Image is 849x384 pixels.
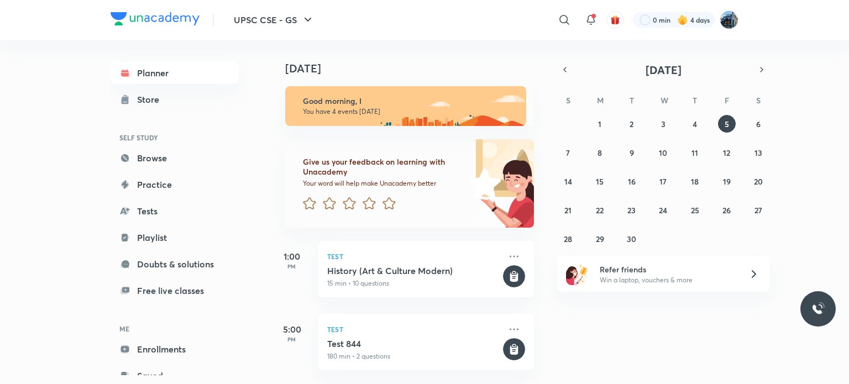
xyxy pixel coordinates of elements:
button: September 19, 2025 [718,172,736,190]
abbr: Monday [597,95,604,106]
img: Company Logo [111,12,200,25]
abbr: September 16, 2025 [628,176,636,187]
a: Tests [111,200,239,222]
h6: Good morning, I [303,96,516,106]
abbr: September 6, 2025 [756,119,761,129]
button: September 9, 2025 [623,144,641,161]
h5: History (Art & Culture Modern) [327,265,501,276]
abbr: September 20, 2025 [754,176,763,187]
button: September 21, 2025 [559,201,577,219]
p: 180 min • 2 questions [327,351,501,361]
button: UPSC CSE - GS [227,9,321,31]
abbr: September 24, 2025 [659,205,667,215]
h6: SELF STUDY [111,128,239,147]
a: Planner [111,62,239,84]
abbr: Tuesday [630,95,634,106]
a: Enrollments [111,338,239,360]
abbr: September 5, 2025 [725,119,729,129]
button: September 23, 2025 [623,201,641,219]
button: September 15, 2025 [591,172,609,190]
button: September 29, 2025 [591,230,609,248]
abbr: Wednesday [661,95,668,106]
a: Playlist [111,227,239,249]
button: September 20, 2025 [750,172,767,190]
h6: ME [111,319,239,338]
button: September 4, 2025 [686,115,704,133]
p: Test [327,323,501,336]
abbr: September 29, 2025 [596,234,604,244]
img: I A S babu [720,10,738,29]
abbr: September 15, 2025 [596,176,604,187]
abbr: September 25, 2025 [691,205,699,215]
h6: Give us your feedback on learning with Unacademy [303,157,464,177]
button: September 22, 2025 [591,201,609,219]
button: September 7, 2025 [559,144,577,161]
button: September 28, 2025 [559,230,577,248]
a: Browse [111,147,239,169]
img: ttu [811,302,825,315]
abbr: September 18, 2025 [691,176,699,187]
button: September 12, 2025 [718,144,736,161]
abbr: September 21, 2025 [564,205,572,215]
abbr: September 22, 2025 [596,205,604,215]
abbr: September 3, 2025 [661,119,665,129]
h5: Test 844 [327,338,501,349]
p: Win a laptop, vouchers & more [600,275,736,285]
p: PM [270,263,314,270]
abbr: September 17, 2025 [659,176,667,187]
abbr: September 26, 2025 [722,205,731,215]
abbr: September 23, 2025 [627,205,636,215]
button: September 6, 2025 [750,115,767,133]
img: morning [285,86,526,126]
abbr: September 19, 2025 [723,176,731,187]
abbr: September 7, 2025 [566,148,570,158]
button: September 25, 2025 [686,201,704,219]
button: September 14, 2025 [559,172,577,190]
img: referral [566,263,588,285]
abbr: Thursday [693,95,697,106]
p: Your word will help make Unacademy better [303,179,464,188]
span: [DATE] [646,62,682,77]
abbr: Saturday [756,95,761,106]
abbr: September 4, 2025 [693,119,697,129]
img: streak [677,14,688,25]
button: September 27, 2025 [750,201,767,219]
h6: Refer friends [600,264,736,275]
p: PM [270,336,314,343]
button: September 17, 2025 [654,172,672,190]
button: September 10, 2025 [654,144,672,161]
div: Store [137,93,166,106]
button: September 2, 2025 [623,115,641,133]
abbr: September 14, 2025 [564,176,572,187]
p: You have 4 events [DATE] [303,107,516,116]
abbr: September 13, 2025 [754,148,762,158]
h4: [DATE] [285,62,545,75]
a: Company Logo [111,12,200,28]
abbr: September 2, 2025 [630,119,633,129]
h5: 1:00 [270,250,314,263]
abbr: September 9, 2025 [630,148,634,158]
button: September 8, 2025 [591,144,609,161]
abbr: September 28, 2025 [564,234,572,244]
button: [DATE] [573,62,754,77]
a: Store [111,88,239,111]
button: September 18, 2025 [686,172,704,190]
button: September 3, 2025 [654,115,672,133]
button: September 30, 2025 [623,230,641,248]
button: September 13, 2025 [750,144,767,161]
button: September 5, 2025 [718,115,736,133]
abbr: September 27, 2025 [754,205,762,215]
abbr: Sunday [566,95,570,106]
h5: 5:00 [270,323,314,336]
a: Doubts & solutions [111,253,239,275]
p: 15 min • 10 questions [327,278,501,288]
img: avatar [610,15,620,25]
p: Test [327,250,501,263]
abbr: September 10, 2025 [659,148,667,158]
button: September 26, 2025 [718,201,736,219]
button: September 16, 2025 [623,172,641,190]
img: feedback_image [431,139,534,228]
button: September 1, 2025 [591,115,609,133]
button: September 24, 2025 [654,201,672,219]
abbr: September 1, 2025 [598,119,601,129]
